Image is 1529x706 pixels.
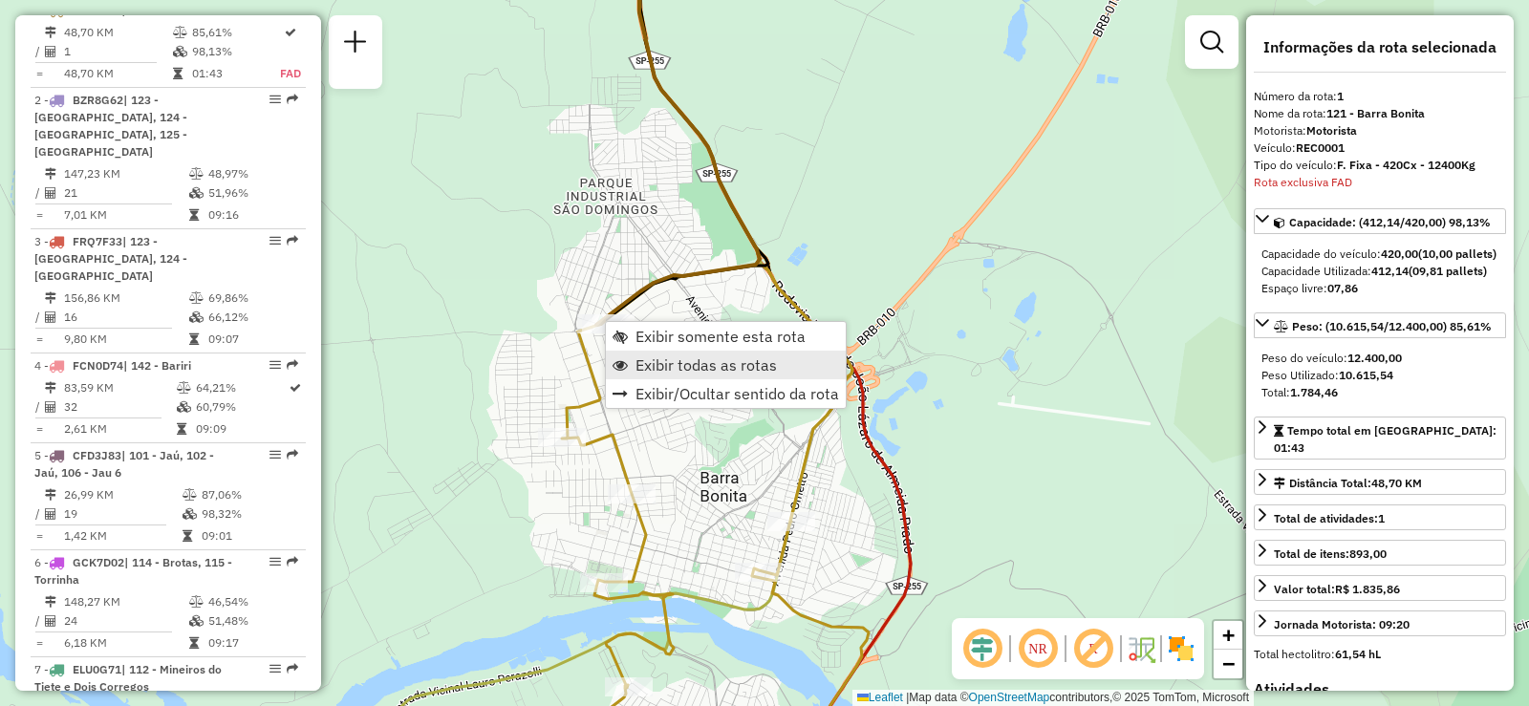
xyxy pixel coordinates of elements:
[969,691,1050,704] a: OpenStreetMap
[63,378,176,397] td: 83,59 KM
[1254,312,1506,338] a: Peso: (10.615,54/12.400,00) 85,61%
[34,526,44,546] td: =
[1015,626,1061,672] span: Ocultar NR
[73,555,124,569] span: GCK7D02
[1335,582,1400,596] strong: R$ 1.835,86
[269,235,281,246] em: Opções
[906,691,909,704] span: |
[63,526,182,546] td: 1,42 KM
[73,358,123,373] span: FCN0D74
[1274,511,1385,525] span: Total de atividades:
[63,592,188,611] td: 148,27 KM
[34,358,191,373] span: 4 -
[45,168,56,180] i: Distância Total
[73,234,122,248] span: FRQ7F33
[1349,546,1387,561] strong: 893,00
[1381,246,1418,261] strong: 420,00
[34,448,214,480] span: | 101 - Jaú, 102 - Jaú, 106 - Jau 6
[34,308,44,327] td: /
[34,448,214,480] span: 5 -
[63,164,188,183] td: 147,23 KM
[1261,367,1498,384] div: Peso Utilizado:
[1254,38,1506,56] h4: Informações da rota selecionada
[63,23,172,42] td: 48,70 KM
[201,504,297,524] td: 98,32%
[34,397,44,417] td: /
[183,508,197,520] i: % de utilização da cubagem
[1193,23,1231,61] a: Exibir filtros
[1289,215,1491,229] span: Capacidade: (412,14/420,00) 98,13%
[1254,238,1506,305] div: Capacidade: (412,14/420,00) 98,13%
[189,333,199,345] i: Tempo total em rota
[207,633,298,653] td: 09:17
[1337,158,1475,172] strong: F. Fixa - 420Cx - 12400Kg
[1254,680,1506,698] h4: Atividades
[34,234,187,283] span: 3 -
[189,311,204,323] i: % de utilização da cubagem
[1261,263,1498,280] div: Capacidade Utilizada:
[34,611,44,631] td: /
[34,205,44,225] td: =
[287,235,298,246] em: Rota exportada
[207,205,298,225] td: 09:16
[1335,647,1381,661] strong: 61,54 hL
[269,556,281,567] em: Opções
[857,691,903,704] a: Leaflet
[189,292,204,304] i: % de utilização do peso
[45,508,56,520] i: Total de Atividades
[1254,646,1506,663] div: Total hectolitro:
[1274,423,1497,455] span: Tempo total em [GEOGRAPHIC_DATA]: 01:43
[173,27,187,38] i: % de utilização do peso
[1274,616,1410,633] div: Jornada Motorista: 09:20
[1166,633,1196,664] img: Exibir/Ocultar setores
[1296,140,1345,155] strong: REC0001
[1254,417,1506,460] a: Tempo total em [GEOGRAPHIC_DATA]: 01:43
[606,379,846,408] li: Exibir/Ocultar sentido da rota
[1371,264,1409,278] strong: 412,14
[1292,319,1492,333] span: Peso: (10.615,54/12.400,00) 85,61%
[189,596,204,608] i: % de utilização do peso
[1254,208,1506,234] a: Capacidade: (412,14/420,00) 98,13%
[63,485,182,504] td: 26,99 KM
[1306,123,1357,138] strong: Motorista
[177,423,186,435] i: Tempo total em rota
[45,489,56,501] i: Distância Total
[189,209,199,221] i: Tempo total em rota
[183,530,192,542] i: Tempo total em rota
[63,330,188,349] td: 9,80 KM
[63,419,176,439] td: 2,61 KM
[269,359,281,371] em: Opções
[207,164,298,183] td: 48,97%
[1274,581,1400,598] div: Valor total:
[290,382,301,394] i: Rota otimizada
[45,187,56,199] i: Total de Atividades
[34,42,44,61] td: /
[1371,476,1422,490] span: 48,70 KM
[1327,281,1358,295] strong: 07,86
[1254,504,1506,530] a: Total de atividades:1
[1261,280,1498,297] div: Espaço livre:
[1347,351,1402,365] strong: 12.400,00
[63,633,188,653] td: 6,18 KM
[207,592,298,611] td: 46,54%
[1070,626,1116,672] span: Exibir rótulo
[336,23,375,66] a: Nova sessão e pesquisa
[1290,385,1338,399] strong: 1.784,46
[1326,106,1425,120] strong: 121 - Barra Bonita
[195,397,288,417] td: 60,79%
[34,419,44,439] td: =
[1214,650,1242,678] a: Zoom out
[173,46,187,57] i: % de utilização da cubagem
[1254,139,1506,157] div: Veículo:
[207,289,298,308] td: 69,86%
[73,448,121,462] span: CFD3J83
[45,292,56,304] i: Distância Total
[63,205,188,225] td: 7,01 KM
[207,308,298,327] td: 66,12%
[63,611,188,631] td: 24
[191,64,280,83] td: 01:43
[183,489,197,501] i: % de utilização do peso
[1126,633,1156,664] img: Fluxo de ruas
[1254,88,1506,105] div: Número da rota:
[1254,575,1506,601] a: Valor total:R$ 1.835,86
